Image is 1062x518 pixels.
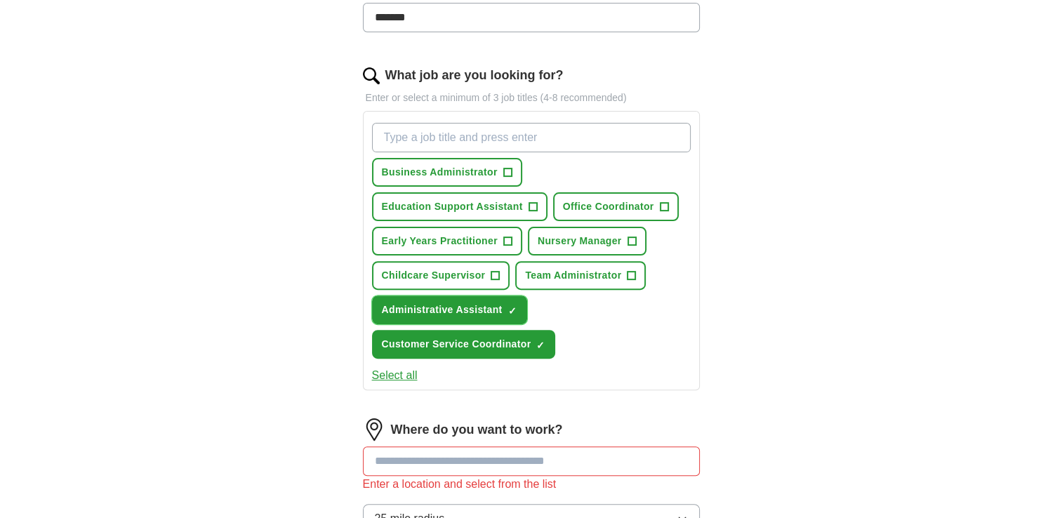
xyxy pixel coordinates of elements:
[382,268,486,283] span: Childcare Supervisor
[508,305,517,317] span: ✓
[563,199,654,214] span: Office Coordinator
[538,234,622,248] span: Nursery Manager
[372,367,418,384] button: Select all
[515,261,646,290] button: Team Administrator
[372,261,510,290] button: Childcare Supervisor
[372,330,556,359] button: Customer Service Coordinator✓
[372,227,522,255] button: Early Years Practitioner
[553,192,679,221] button: Office Coordinator
[363,67,380,84] img: search.png
[372,192,547,221] button: Education Support Assistant
[382,165,498,180] span: Business Administrator
[363,476,700,493] div: Enter a location and select from the list
[372,123,691,152] input: Type a job title and press enter
[382,199,523,214] span: Education Support Assistant
[382,234,498,248] span: Early Years Practitioner
[382,303,503,317] span: Administrative Assistant
[382,337,531,352] span: Customer Service Coordinator
[391,420,563,439] label: Where do you want to work?
[372,158,522,187] button: Business Administrator
[385,66,564,85] label: What job are you looking for?
[528,227,646,255] button: Nursery Manager
[372,295,527,324] button: Administrative Assistant✓
[525,268,621,283] span: Team Administrator
[536,340,545,351] span: ✓
[363,418,385,441] img: location.png
[363,91,700,105] p: Enter or select a minimum of 3 job titles (4-8 recommended)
